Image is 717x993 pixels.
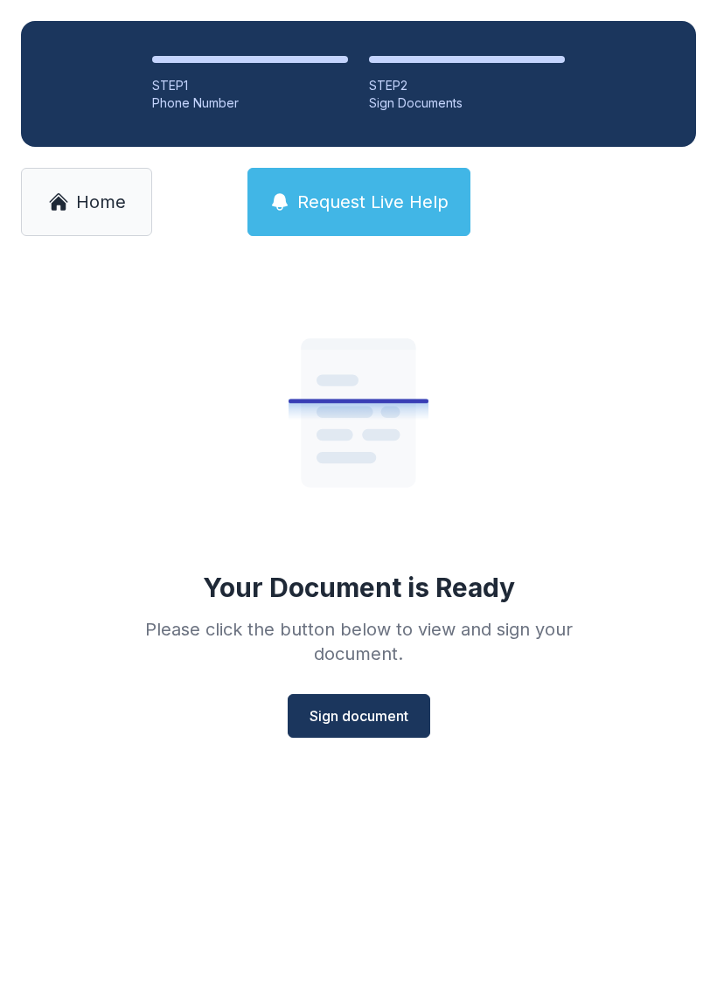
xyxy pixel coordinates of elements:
div: Phone Number [152,94,348,112]
div: Please click the button below to view and sign your document. [107,617,610,666]
span: Home [76,190,126,214]
div: STEP 1 [152,77,348,94]
span: Request Live Help [297,190,449,214]
div: Your Document is Ready [203,572,515,603]
div: Sign Documents [369,94,565,112]
span: Sign document [310,705,408,726]
div: STEP 2 [369,77,565,94]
